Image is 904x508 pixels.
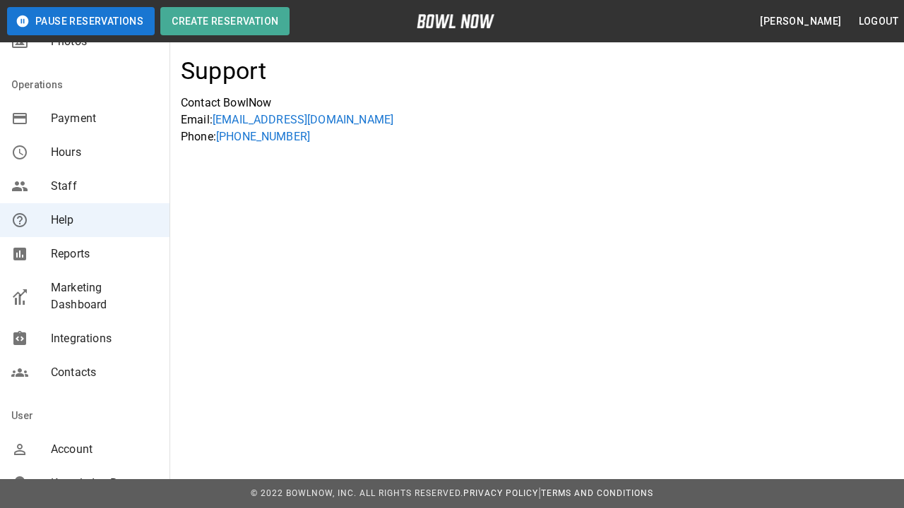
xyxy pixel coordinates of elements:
button: Create Reservation [160,7,290,35]
span: Reports [51,246,158,262]
h4: Support [181,56,267,86]
button: Logout [853,8,904,35]
span: Staff [51,178,158,195]
span: Marketing Dashboard [51,279,158,313]
p: Email: [181,111,893,128]
span: Payment [51,110,158,127]
a: Terms and Conditions [541,488,653,498]
span: Integrations [51,330,158,347]
a: [EMAIL_ADDRESS][DOMAIN_NAME] [213,113,393,126]
a: Privacy Policy [463,488,538,498]
p: Phone: [181,128,893,145]
button: Pause Reservations [7,7,155,35]
span: © 2022 BowlNow, Inc. All Rights Reserved. [251,488,463,498]
span: Contacts [51,364,158,381]
span: Help [51,212,158,229]
a: [PHONE_NUMBER] [216,130,310,143]
span: Knowledge Base [51,475,158,492]
p: Contact BowlNow [181,95,893,111]
img: logo [417,14,494,28]
span: Account [51,441,158,458]
span: Hours [51,144,158,161]
button: [PERSON_NAME] [754,8,847,35]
